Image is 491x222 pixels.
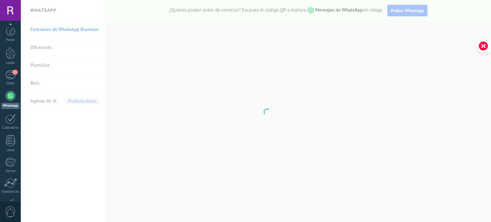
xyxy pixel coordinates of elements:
[1,81,20,86] div: Chats
[1,103,19,109] div: WhatsApp
[1,38,20,42] div: Panel
[1,169,20,173] div: Correo
[1,148,20,152] div: Listas
[1,126,20,130] div: Calendario
[12,70,18,75] span: 21
[1,61,20,65] div: Leads
[1,190,20,194] div: Estadísticas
